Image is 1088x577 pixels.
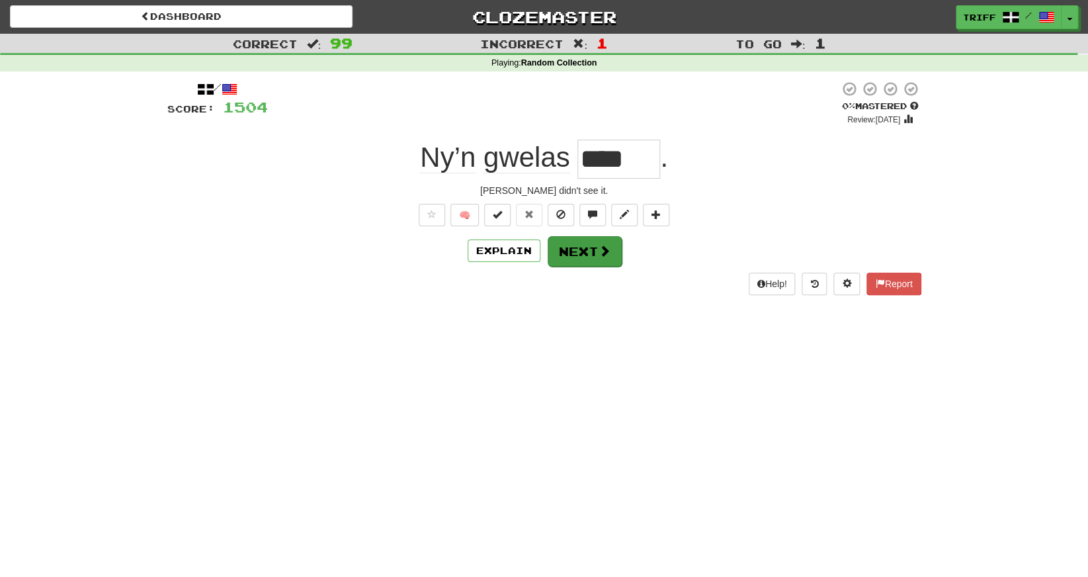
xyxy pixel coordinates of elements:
span: To go [735,37,782,50]
button: Discuss sentence (alt+u) [579,204,606,226]
div: [PERSON_NAME] didn't see it. [167,184,921,197]
button: Report [866,273,921,295]
span: . [660,142,668,173]
span: Score: [167,103,215,114]
span: : [307,38,321,50]
span: Incorrect [480,37,564,50]
div: Mastered [839,101,921,112]
button: Explain [468,240,540,262]
button: 🧠 [450,204,479,226]
button: Ignore sentence (alt+i) [548,204,574,226]
span: 1 [597,35,608,51]
button: Add to collection (alt+a) [643,204,669,226]
button: Next [548,236,622,267]
a: Dashboard [10,5,353,28]
span: 0 % [842,101,855,111]
button: Favorite sentence (alt+f) [419,204,445,226]
span: 1504 [223,99,268,115]
span: 1 [814,35,825,51]
small: Review: [DATE] [847,115,900,124]
span: : [791,38,806,50]
strong: Random Collection [521,58,597,67]
span: 99 [330,35,353,51]
div: / [167,81,268,97]
span: triff [963,11,996,23]
button: Round history (alt+y) [802,273,827,295]
button: Set this sentence to 100% Mastered (alt+m) [484,204,511,226]
a: triff / [956,5,1062,29]
span: Ny’n [420,142,476,173]
span: gwelas [483,142,570,173]
a: Clozemaster [372,5,715,28]
span: / [1025,11,1032,20]
span: Correct [233,37,298,50]
button: Help! [749,273,796,295]
button: Edit sentence (alt+d) [611,204,638,226]
button: Reset to 0% Mastered (alt+r) [516,204,542,226]
span: : [573,38,587,50]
